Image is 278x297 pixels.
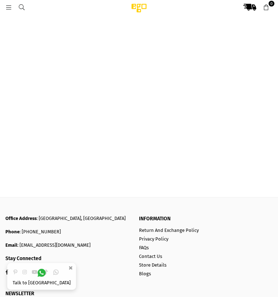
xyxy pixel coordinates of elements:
[5,229,128,235] p: : [PHONE_NUMBER]
[139,216,262,222] p: INFORMATION
[139,228,199,233] a: Return And Exchange Policy
[5,229,20,234] b: Phone
[7,263,76,290] a: Talk to [GEOGRAPHIC_DATA]
[117,3,161,13] img: Ego
[139,254,162,259] a: Contact Us
[139,262,167,268] a: Store Details
[17,242,90,248] a: : [EMAIL_ADDRESS][DOMAIN_NAME]
[5,242,17,248] b: Email
[139,236,168,242] a: Privacy Policy
[15,4,28,10] a: Search
[260,1,273,14] a: 0
[139,245,149,250] a: FAQs
[139,271,151,276] a: Blogs
[2,4,15,10] a: Menu
[5,290,128,297] p: NEWSLETTER
[269,1,274,7] span: 0
[5,256,128,262] h3: Stay Connected
[5,216,37,221] b: Office Address
[5,216,128,222] p: : [GEOGRAPHIC_DATA], [GEOGRAPHIC_DATA]
[66,262,75,274] button: ×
